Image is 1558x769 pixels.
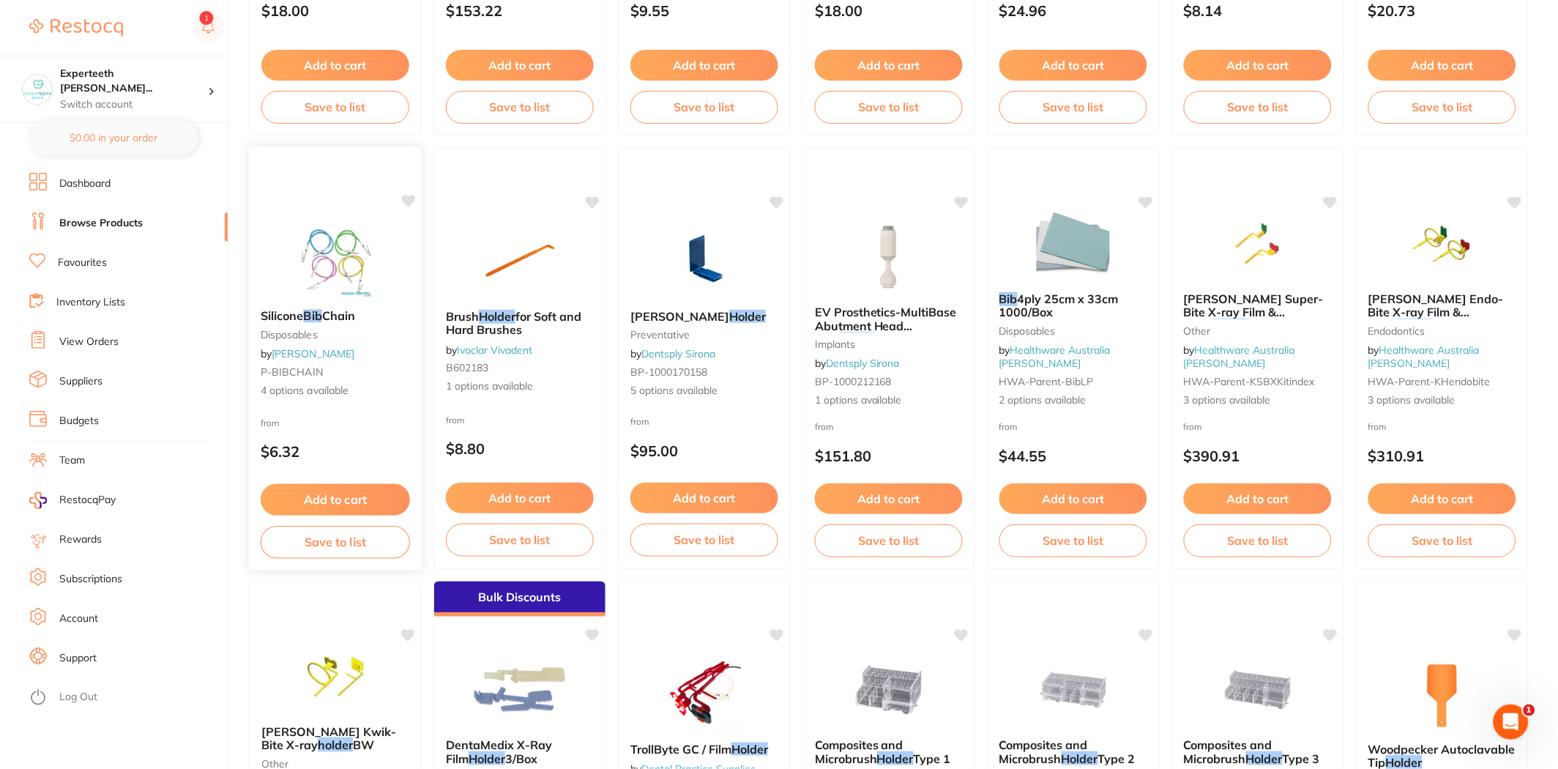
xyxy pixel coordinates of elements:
img: Kerr Hawe Kwik-Bite X-ray holder BW [288,640,383,713]
button: Add to cart [815,483,963,514]
em: Holder [479,309,515,324]
img: RestocqPay [29,492,47,509]
button: Save to list [1368,91,1516,123]
a: [PERSON_NAME] [272,347,354,360]
span: DentaMedix X-Ray Film [446,738,552,765]
span: Silicone [261,308,304,323]
img: Kerr Hawe Endo-Bite X-ray Film & Plate holder with Ring [1395,207,1490,281]
small: Endodontics [1368,325,1516,337]
span: [PERSON_NAME] Kwik-Bite X-ray [261,724,396,752]
b: TrollByte GC / Film Holder [630,743,778,756]
img: DentaMedix X-Ray Film Holder 3/Box [472,653,567,727]
span: BP-1000170158 [630,365,707,379]
span: Composites and Microbrush [999,738,1088,765]
span: P-BIBCHAIN [261,365,323,379]
small: preventative [630,329,778,341]
a: Support [59,651,97,666]
img: TrollByte GC / Film Holder [657,658,752,731]
span: 1 options available [446,379,594,394]
a: Restocq Logo [29,11,123,45]
img: Composites and Microbrush Holder Type 3 [1210,653,1305,727]
button: Save to list [815,524,963,557]
span: 4ply 25cm x 33cm 1000/Box [999,291,1119,319]
img: Composites and Microbrush Holder Type 1 [841,653,936,727]
small: Disposables [999,325,1147,337]
a: Healthware Australia [PERSON_NAME] [999,343,1111,370]
b: Brush Holder for Soft and Hard Brushes [446,310,594,337]
a: Healthware Australia [PERSON_NAME] [1184,343,1295,370]
p: $9.55 [630,2,778,19]
span: from [1368,421,1387,432]
b: Xios Sensor Holder [630,310,778,323]
img: Woodpecker Autoclavable Tip Holder [1395,658,1490,731]
span: 3 options available [1368,393,1516,408]
img: Restocq Logo [29,19,123,37]
span: by [815,357,900,370]
span: Type 1 [914,751,951,766]
button: Add to cart [1184,483,1332,514]
b: Composites and Microbrush Holder Type 3 [1184,738,1332,765]
button: Save to list [815,91,963,123]
b: Bib 4ply 25cm x 33cm 1000/Box [999,292,1147,319]
a: Team [59,453,85,468]
button: Save to list [630,91,778,123]
button: Save to list [261,91,409,123]
p: $6.32 [261,443,410,460]
b: DentaMedix X-Ray Film Holder 3/Box [446,738,594,765]
span: 3/Box [505,751,537,766]
span: by [261,347,354,360]
button: Save to list [446,91,594,123]
button: Add to cart [999,50,1147,81]
span: HWA-parent-KHendobite [1368,375,1491,388]
span: Composites and Microbrush [1184,738,1272,765]
em: holder [318,738,353,752]
span: [PERSON_NAME] [630,309,729,324]
a: View Orders [59,335,119,349]
img: Silicone Bib Chain [287,223,383,297]
em: Holder [1062,751,1098,766]
button: Save to list [999,524,1147,557]
b: Composites and Microbrush Holder Type 2 [999,738,1147,765]
button: Save to list [446,524,594,556]
em: holder [1398,319,1433,333]
span: from [999,421,1018,432]
p: $390.91 [1184,447,1332,464]
small: disposables [261,329,410,341]
p: $151.80 [815,447,963,464]
button: Add to cart [630,50,778,81]
button: Add to cart [261,484,410,516]
b: Kerr Hawe Super-Bite X-ray Film & Plate Holder PA with Index [1184,292,1332,319]
span: 5 options available [630,384,778,398]
small: implants [815,338,963,350]
img: Kerr Hawe Super-Bite X-ray Film & Plate Holder PA with Index [1210,207,1305,281]
button: Add to cart [1184,50,1332,81]
span: 4 options available [261,384,410,398]
span: BP-1000212168 [815,375,892,388]
span: for Soft and Hard Brushes [446,309,581,337]
a: Dashboard [59,177,111,191]
p: $24.96 [999,2,1147,19]
img: Xios Sensor Holder [657,225,752,298]
p: $8.80 [446,440,594,457]
span: EV Prosthetics-MultiBase Abutment Head with [815,305,957,346]
em: Bib [304,308,322,323]
span: B602183 [446,361,488,374]
button: Add to cart [446,50,594,81]
button: Add to cart [999,483,1147,514]
em: Bib [999,291,1018,306]
span: Brush [446,309,479,324]
span: HWA-parent-KSBXKitindex [1184,375,1315,388]
em: Holder [469,751,505,766]
p: Switch account [60,97,208,112]
a: Rewards [59,532,102,547]
span: 2 options available [999,393,1147,408]
span: 3 options available [1184,393,1332,408]
span: TrollByte GC / Film [630,742,731,757]
span: RestocqPay [59,493,116,508]
em: Holder [1213,319,1250,333]
span: by [446,343,532,357]
img: EV Prosthetics-MultiBase Abutment Head with holder [841,220,936,294]
button: Add to cart [815,50,963,81]
p: $310.91 [1368,447,1516,464]
a: Favourites [58,256,107,270]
